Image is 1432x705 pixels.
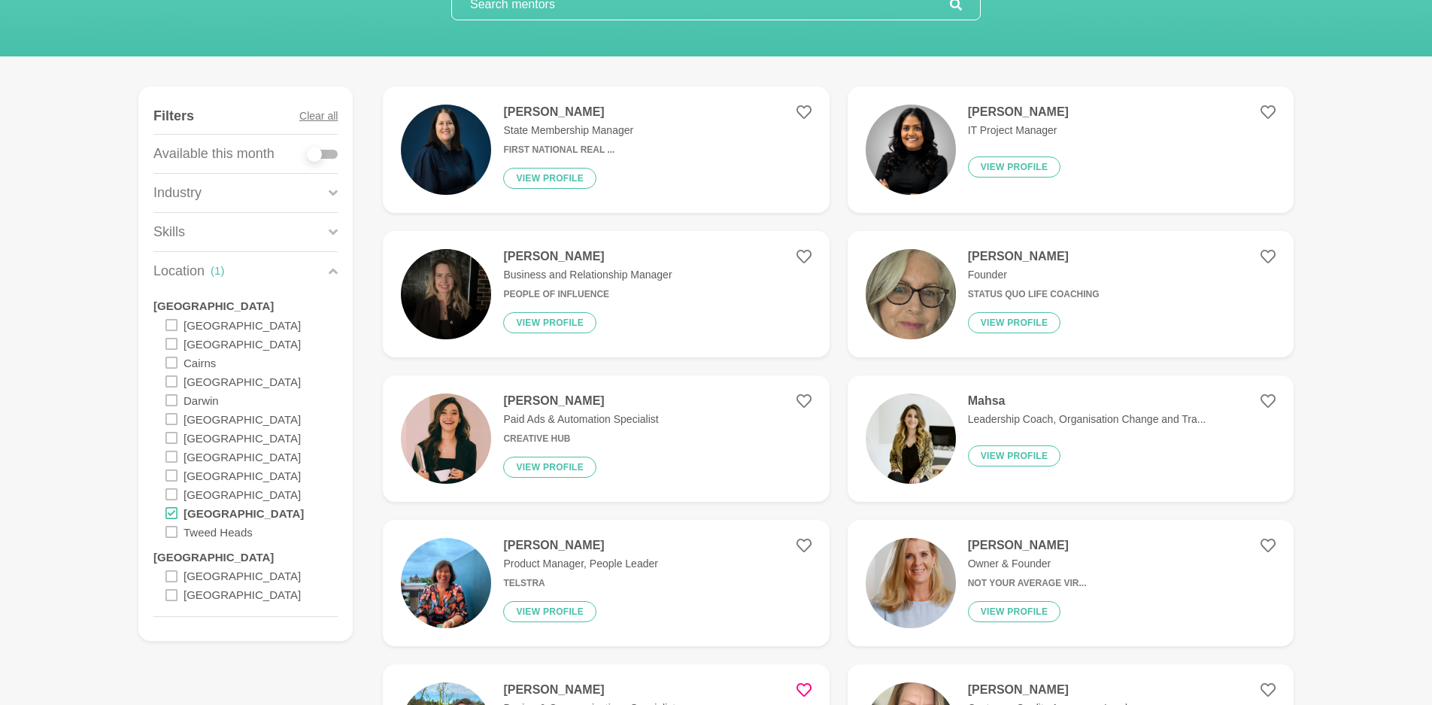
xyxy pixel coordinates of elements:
p: Business and Relationship Manager [503,267,672,283]
h6: Status Quo Life Coaching [968,289,1100,300]
p: Product Manager, People Leader [503,556,657,572]
a: [PERSON_NAME]Paid Ads & Automation SpecialistCreative HubView profile [383,375,829,502]
label: [GEOGRAPHIC_DATA] [184,372,301,390]
a: [PERSON_NAME]State Membership ManagerFirst National Real ...View profile [383,87,829,213]
button: View profile [503,457,596,478]
label: [GEOGRAPHIC_DATA] [153,547,274,566]
h4: [PERSON_NAME] [968,105,1069,120]
label: [GEOGRAPHIC_DATA] [184,585,301,604]
p: IT Project Manager [968,123,1069,138]
button: View profile [968,312,1061,333]
img: ee0edfca580b48478b9949b37cc6a4240d151855-1440x1440.webp [401,394,491,484]
h6: People of Influence [503,289,672,300]
button: Clear all [299,99,338,134]
button: View profile [968,445,1061,466]
h4: [PERSON_NAME] [503,538,657,553]
a: [PERSON_NAME]FounderStatus Quo Life CoachingView profile [848,231,1294,357]
label: [GEOGRAPHIC_DATA] [184,567,301,585]
img: 01aee5e50c87abfaa70c3c448cb39ff495e02bc9-1024x1024.jpg [866,105,956,195]
h4: [PERSON_NAME] [968,538,1087,553]
h4: [PERSON_NAME] [503,249,672,264]
p: Industry [153,183,202,203]
h4: [PERSON_NAME] [503,394,658,409]
label: [GEOGRAPHIC_DATA] [153,296,274,315]
img: a2b5ec4cdb7fbacf9b3896bd53efcf5c26ff86ee-1224x1626.jpg [866,249,956,339]
p: Leadership Coach, Organisation Change and Tra... [968,412,1206,427]
p: Paid Ads & Automation Specialist [503,412,658,427]
label: [GEOGRAPHIC_DATA] [184,315,301,334]
div: ( 1 ) [211,263,224,280]
h4: [PERSON_NAME] [968,682,1127,697]
p: Available this month [153,144,275,164]
img: 537bf1279ae339f29a95704064b1b194eed7836f-1206x1608.jpg [401,538,491,628]
h4: [PERSON_NAME] [503,105,633,120]
a: [PERSON_NAME]IT Project ManagerView profile [848,87,1294,213]
h6: Telstra [503,578,657,589]
label: Cairns [184,353,216,372]
img: c33c34aa7461f95bd10954aeb35335642e3a2007-1200x1800.jpg [866,538,956,628]
h6: First National Real ... [503,144,633,156]
label: [GEOGRAPHIC_DATA] [184,409,301,428]
label: [GEOGRAPHIC_DATA] [184,503,304,522]
button: View profile [968,601,1061,622]
a: MahsaLeadership Coach, Organisation Change and Tra...View profile [848,375,1294,502]
label: [GEOGRAPHIC_DATA] [184,428,301,447]
button: View profile [503,601,596,622]
h4: [PERSON_NAME] [968,249,1100,264]
label: Darwin [184,390,219,409]
h4: [PERSON_NAME] [503,682,675,697]
h4: Mahsa [968,394,1206,409]
img: f25c4dbcbf762ae20e3ecb4e8bc2b18129f9e315-1109x1667.jpg [866,394,956,484]
p: State Membership Manager [503,123,633,138]
button: View profile [968,156,1061,178]
button: View profile [503,168,596,189]
h6: Creative Hub [503,433,658,445]
a: [PERSON_NAME]Product Manager, People LeaderTelstraView profile [383,520,829,646]
label: [GEOGRAPHIC_DATA] [184,485,301,503]
h4: Filters [153,108,194,125]
img: 069e74e823061df2a8545ae409222f10bd8cae5f-900x600.png [401,105,491,195]
label: Tweed Heads [184,522,253,541]
a: [PERSON_NAME]Owner & FounderNot Your Average Vir...View profile [848,520,1294,646]
p: Location [153,261,205,281]
p: Founder [968,267,1100,283]
a: [PERSON_NAME]Business and Relationship ManagerPeople of InfluenceView profile [383,231,829,357]
label: [GEOGRAPHIC_DATA] [184,447,301,466]
label: [GEOGRAPHIC_DATA] [184,334,301,353]
h6: Not Your Average Vir... [968,578,1087,589]
p: Owner & Founder [968,556,1087,572]
p: Skills [153,222,185,242]
img: 4f8ac3869a007e0d1b6b374d8a6623d966617f2f-3024x4032.jpg [401,249,491,339]
label: [GEOGRAPHIC_DATA] [184,466,301,485]
button: View profile [503,312,596,333]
